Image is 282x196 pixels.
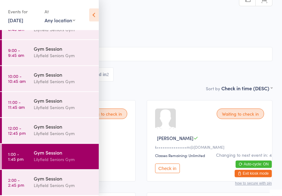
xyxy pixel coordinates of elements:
a: [DATE] [8,17,23,24]
time: 10:00 - 10:45 am [8,74,26,84]
button: how to secure with pin [235,181,272,186]
div: Waiting to check in [80,109,127,119]
h2: Gym Session Check-in [10,7,272,17]
div: Lilyfield Seniors Gym [34,104,93,111]
time: 12:00 - 12:45 pm [8,126,26,136]
a: 9:00 -9:45 amGym SessionLilyfield Seniors Gym [2,40,99,66]
div: Gym Session [34,45,93,52]
button: Check in [155,164,180,173]
div: Waiting to check in [217,109,264,119]
div: Gym Session [34,97,93,104]
div: At [45,7,75,17]
span: Lilyfield Seniors Gym [10,26,263,32]
button: Auto-cycle: ON [236,161,272,168]
div: Any location [45,17,75,24]
div: 2 [106,72,109,77]
a: 12:00 -12:45 pmGym SessionLilyfield Seniors Gym [2,118,99,143]
div: Gym Session [34,123,93,130]
span: [PERSON_NAME] [157,135,193,142]
div: Gym Session [34,175,93,182]
time: 8:00 - 8:45 am [8,22,24,32]
time: 11:00 - 11:45 am [8,100,25,110]
span: [DATE] 1:00pm [10,20,263,26]
time: 2:00 - 2:45 pm [8,178,24,188]
input: Search [10,47,272,62]
div: Lilyfield Seniors Gym [34,52,93,59]
a: 1:00 -1:45 pmGym SessionLilyfield Seniors Gym [2,144,99,169]
button: Exit kiosk mode [235,170,272,177]
label: Sort by [206,86,220,92]
div: Classes Remaining: Unlimited [155,153,266,158]
div: Events for [8,7,38,17]
div: Lilyfield Seniors Gym [34,182,93,189]
a: 10:00 -10:45 amGym SessionLilyfield Seniors Gym [2,66,99,92]
time: 1:00 - 1:45 pm [8,152,24,162]
div: k••••••••••••••••m@[DOMAIN_NAME] [155,145,266,150]
div: Lilyfield Seniors Gym [34,78,93,85]
div: Gym Session [34,71,93,78]
div: Check in time (DESC) [221,85,272,92]
div: Changing to next event in: 4 [216,152,272,158]
time: 9:00 - 9:45 am [8,48,24,58]
span: Seniors [PERSON_NAME] [10,32,272,39]
div: Lilyfield Seniors Gym [34,130,93,137]
div: Gym Session [34,149,93,156]
a: 2:00 -2:45 pmGym SessionLilyfield Seniors Gym [2,170,99,195]
a: 11:00 -11:45 amGym SessionLilyfield Seniors Gym [2,92,99,117]
div: Lilyfield Seniors Gym [34,156,93,163]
